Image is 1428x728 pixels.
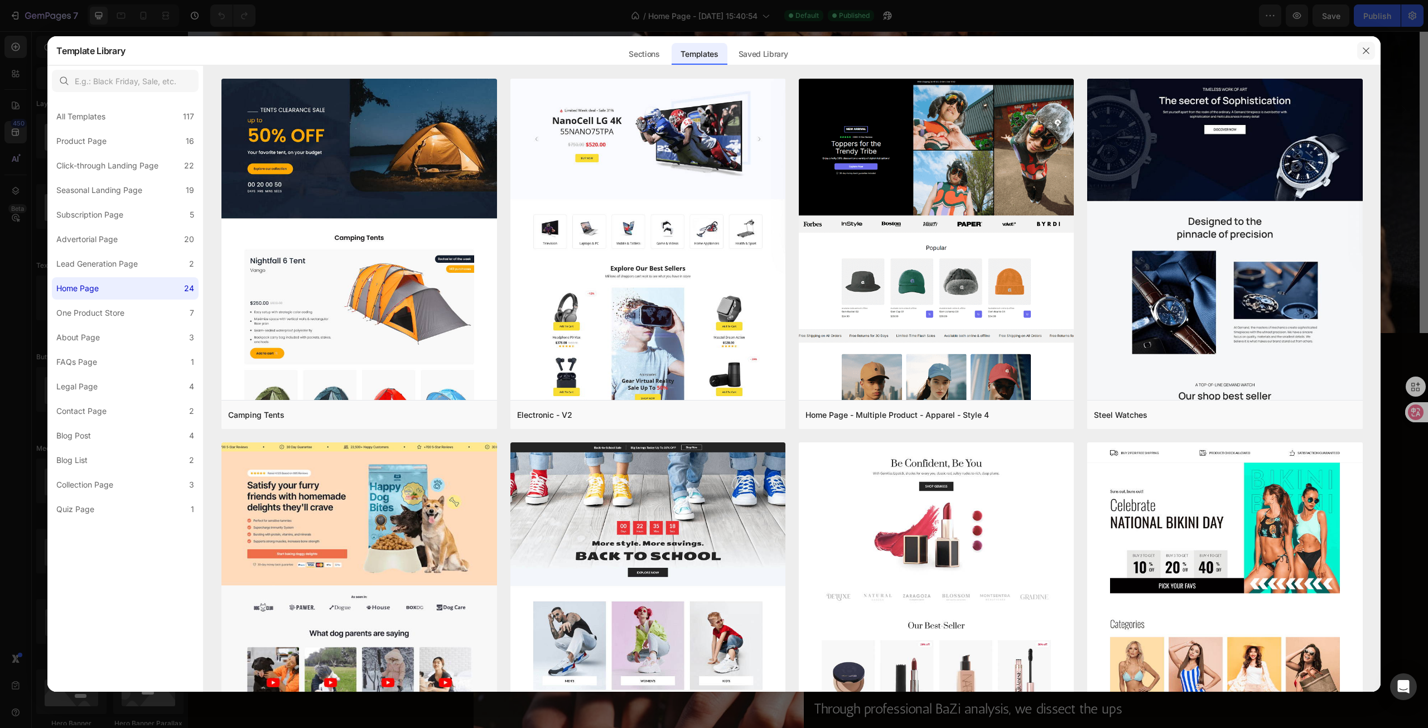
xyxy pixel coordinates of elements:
[617,286,624,293] button: Dot
[626,590,954,640] p: Your BaZi is your unique energy code, holding the key clues to wealth, career, relationships, and...
[56,36,125,65] h2: Template Library
[189,404,194,418] div: 2
[189,257,194,271] div: 2
[189,380,194,393] div: 4
[672,43,727,65] div: Templates
[869,491,1017,537] h2: Numerology consulting services
[56,429,91,442] div: Blog Post
[56,306,124,320] div: One Product Store
[56,404,107,418] div: Contact Page
[438,491,587,537] h2: Lightning-struck wood pendant
[56,208,123,221] div: Subscription Page
[191,503,194,516] div: 1
[56,478,113,491] div: Collection Page
[186,134,194,148] div: 16
[625,560,955,589] h2: Interpreting Your Destiny Blueprint
[191,355,194,369] div: 1
[223,343,372,491] img: 3_03852cd1-f2c2-4f40-8f4e-fcf5bfc4b765.jpg
[184,282,194,295] div: 24
[438,343,587,491] img: 5_5c82d5f0-89cb-4b4c-9c12-d01250f460aa.jpg
[184,233,194,246] div: 20
[56,355,97,369] div: FAQs Page
[1200,63,1231,94] button: Carousel Next Arrow
[56,503,94,516] div: Quiz Page
[654,343,802,491] img: 3_eab07fa4-9b34-4730-a79a-d833507a0b5d.jpg
[228,408,284,422] div: Camping Tents
[56,454,88,467] div: Blog List
[223,491,372,537] h2: Lightning-struck wood bracelet
[189,454,194,467] div: 2
[1094,408,1147,422] div: Steel Watches
[56,380,98,393] div: Legal Page
[9,63,40,94] button: Carousel Back Arrow
[620,43,668,65] div: Sections
[189,478,194,491] div: 3
[730,43,797,65] div: Saved Library
[189,429,194,442] div: 4
[190,208,194,221] div: 5
[189,331,194,344] div: 3
[517,408,572,422] div: Electronic - V2
[56,331,100,344] div: About Page
[184,159,194,172] div: 22
[595,109,636,126] div: Get started
[290,25,942,94] h2: Lightning-struck wood A gift from natural energy
[56,159,158,172] div: Click-through Landing Page
[56,282,99,295] div: Home Page
[52,70,199,92] input: E.g.: Black Friday, Sale, etc.
[56,233,118,246] div: Advertorial Page
[1390,673,1417,700] div: Open Intercom Messenger
[186,184,194,197] div: 19
[56,257,138,271] div: Lead Generation Page
[56,134,107,148] div: Product Page
[190,306,194,320] div: 7
[805,408,989,422] div: Home Page - Multiple Product - Apparel - Style 4
[56,110,105,123] div: All Templates
[56,184,142,197] div: Seasonal Landing Page
[654,491,802,537] h2: Ornamen yang disesuaikan
[221,79,496,681] img: tent.png
[869,343,1017,491] img: gempages_578689885427204993-5ad21f16-ef3e-4114-9494-0cabea744dca.png
[183,110,194,123] div: 117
